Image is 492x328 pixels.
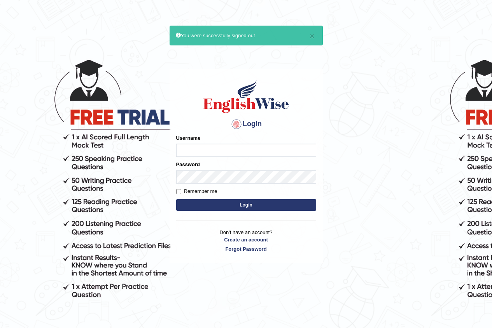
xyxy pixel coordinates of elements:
h4: Login [176,118,316,130]
a: Forgot Password [176,245,316,253]
input: Remember me [176,189,181,194]
label: Username [176,134,201,142]
label: Remember me [176,187,217,195]
label: Password [176,161,200,168]
img: Logo of English Wise sign in for intelligent practice with AI [202,79,291,114]
a: Create an account [176,236,316,243]
p: Don't have an account? [176,229,316,253]
button: × [310,32,314,40]
div: You were successfully signed out [170,26,323,45]
button: Login [176,199,316,211]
